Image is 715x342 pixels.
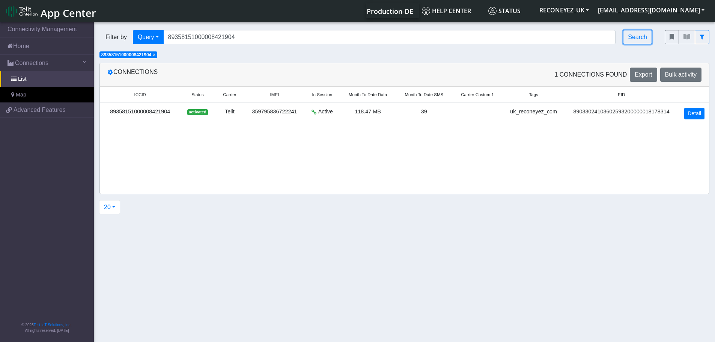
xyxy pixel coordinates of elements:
[191,92,204,98] span: Status
[488,7,521,15] span: Status
[630,68,657,82] button: Export
[422,7,430,15] img: knowledge.svg
[366,3,413,18] a: Your current platform instance
[684,108,704,119] a: Detail
[15,59,48,68] span: Connections
[104,108,176,116] div: 89358151000008421904
[419,3,485,18] a: Help center
[529,92,538,98] span: Tags
[6,3,95,19] a: App Center
[569,108,674,116] div: 89033024103602593200000018178314
[485,3,535,18] a: Status
[163,30,616,44] input: Search...
[18,75,26,83] span: List
[461,92,494,98] span: Carrier Custom 1
[99,33,133,42] span: Filter by
[507,108,560,116] div: uk_reconeyez_com
[554,70,627,79] span: 1 Connections found
[270,92,279,98] span: IMEI
[223,92,236,98] span: Carrier
[219,108,240,116] div: Telit
[400,108,448,116] div: 39
[355,108,381,115] span: 118.47 MB
[488,7,497,15] img: status.svg
[405,92,443,98] span: Month To Date SMS
[367,7,413,16] span: Production-DE
[349,92,387,98] span: Month To Date Data
[153,52,155,57] span: ×
[187,109,208,115] span: activated
[134,92,146,98] span: ICCID
[34,323,71,327] a: Telit IoT Solutions, Inc.
[535,3,593,17] button: RECONEYEZ_UK
[133,30,164,44] button: Query
[635,71,652,78] span: Export
[665,71,697,78] span: Bulk activity
[249,108,300,116] div: 359795836722241
[99,200,120,214] button: 20
[665,30,709,44] div: fitlers menu
[422,7,471,15] span: Help center
[102,68,405,82] div: Connections
[41,6,96,20] span: App Center
[14,105,66,115] span: Advanced Features
[623,30,652,44] button: Search
[6,5,38,17] img: logo-telit-cinterion-gw-new.png
[660,68,701,82] button: Bulk activity
[618,92,625,98] span: EID
[312,92,332,98] span: In Session
[593,3,709,17] button: [EMAIL_ADDRESS][DOMAIN_NAME]
[153,53,155,57] button: Close
[318,108,333,116] span: Active
[101,52,151,57] span: 89358151000008421904
[16,91,26,99] span: Map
